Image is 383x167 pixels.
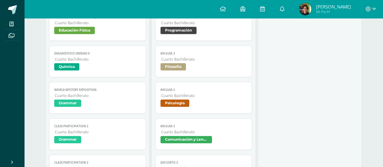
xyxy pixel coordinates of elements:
a: 7/AGOSTO desarrollo del juegoCuarto BachilleratoEducación Física [49,9,146,41]
span: Class participation 3 [54,124,141,128]
a: Class participation 3Cuarto BachilleratoGrammar [49,119,146,150]
span: Cuarto Bachillerato [161,93,247,98]
span: World Mystery exposition [54,88,141,92]
span: 6/8 Corto 3 [160,161,247,165]
span: Filosofía [160,63,186,71]
a: World Mystery expositionCuarto BachilleratoGrammar [49,82,146,114]
img: b1b5c3d4f8297bb08657cb46f4e7b43e.png [299,3,311,15]
span: [PERSON_NAME] [316,4,351,10]
span: Grammar [54,100,81,107]
span: Cuarto Bachillerato [161,129,247,135]
a: 8/8 guia 3Cuarto BachilleratoComunicación y Lenguaje [155,119,252,150]
span: Cuarto Bachillerato [55,20,141,25]
span: Cuarto Bachillerato [161,20,247,25]
a: 8/8 Guia 3Cuarto BachilleratoPsicología [155,82,252,114]
span: Educación Física [54,27,95,34]
span: Psicología [160,100,189,107]
span: 8/8 Guia 3 [160,52,247,55]
a: 8/8 Guia 3Cuarto BachilleratoFilosofía [155,46,252,77]
span: Comunicación y Lenguaje [160,136,212,143]
span: Cuarto Bachillerato [55,93,141,98]
span: Cuarto Bachillerato [161,57,247,62]
span: Química [54,63,79,71]
span: 8/8 Guia 3 [160,88,247,92]
span: Cuarto Bachillerato [55,129,141,135]
span: Class participation 3 [54,161,141,165]
a: Diagnóstico Unidad IICuarto BachilleratoQuímica [49,46,146,77]
span: Grammar [54,136,81,143]
span: 8/8 guia 3 [160,124,247,128]
span: Mi Perfil [316,9,351,14]
span: Cuarto Bachillerato [55,57,141,62]
span: Diagnóstico Unidad II [54,52,141,55]
span: Programación [160,27,196,34]
a: 7. ParticipaciónCuarto BachilleratoProgramación [155,9,252,41]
